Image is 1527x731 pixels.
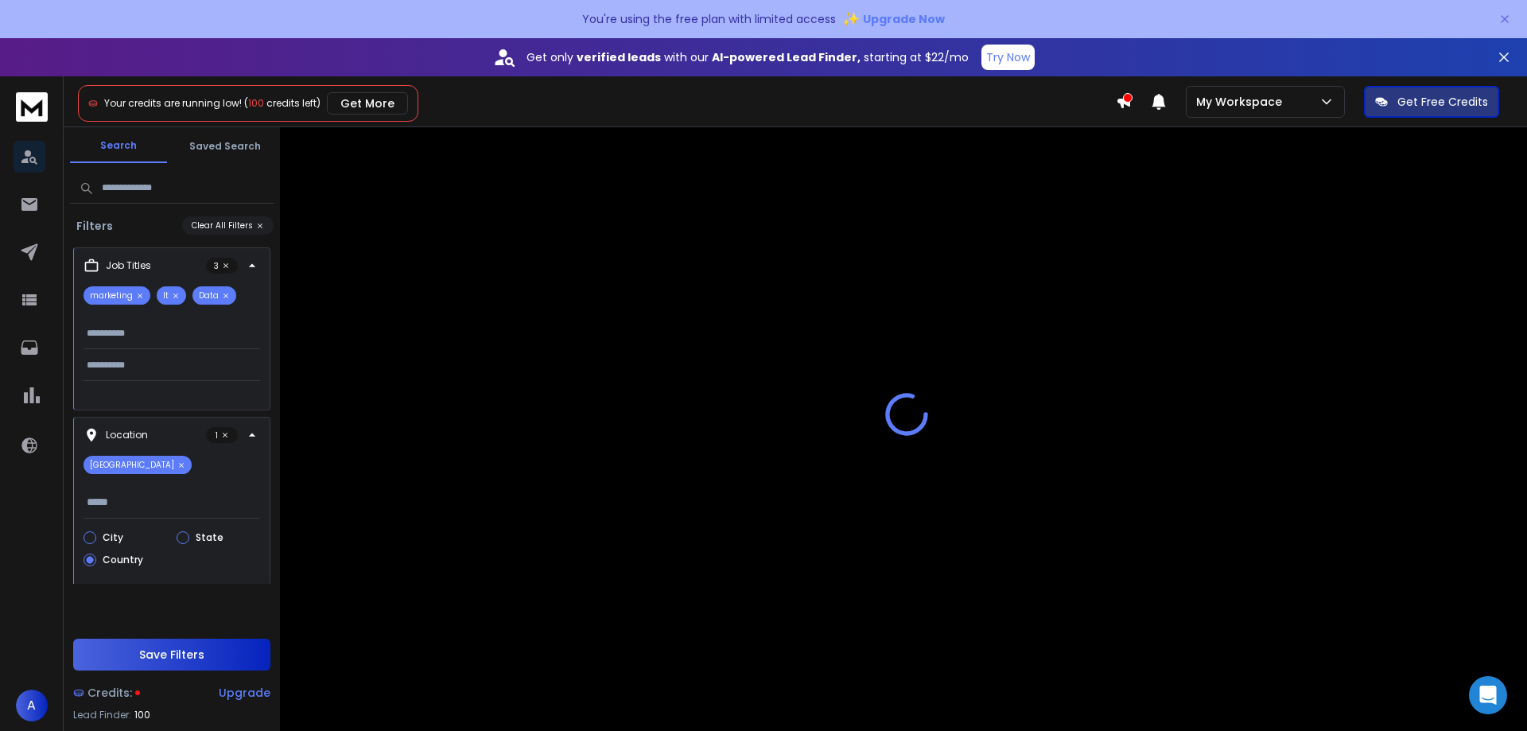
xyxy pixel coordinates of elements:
button: A [16,690,48,721]
p: Data [192,286,236,305]
strong: verified leads [577,49,661,65]
img: logo [16,92,48,122]
p: You're using the free plan with limited access [582,11,836,27]
p: It [157,286,186,305]
p: My Workspace [1196,94,1288,110]
button: Clear All Filters [182,216,274,235]
a: Credits:Upgrade [73,677,270,709]
p: 1 [206,427,238,443]
button: ✨Upgrade Now [842,3,945,35]
p: marketing [84,286,150,305]
strong: AI-powered Lead Finder, [712,49,861,65]
p: [GEOGRAPHIC_DATA] [84,456,192,474]
p: Location [106,429,148,441]
h3: Filters [70,218,119,234]
span: Credits: [87,685,132,701]
div: Open Intercom Messenger [1469,676,1507,714]
button: Get More [327,92,408,115]
label: State [196,531,223,544]
span: ✨ [842,8,860,30]
span: 100 [134,709,150,721]
button: Save Filters [73,639,270,671]
span: Upgrade Now [863,11,945,27]
p: Job Titles [106,259,151,272]
label: Country [103,554,143,566]
p: Try Now [986,49,1030,65]
span: Your credits are running low! [104,96,242,110]
p: Get Free Credits [1397,94,1488,110]
label: City [103,531,123,544]
span: ( credits left) [244,96,321,110]
span: 100 [248,96,264,110]
p: 3 [206,258,238,274]
button: Try Now [981,45,1035,70]
button: Get Free Credits [1364,86,1499,118]
button: Saved Search [177,130,274,162]
button: Search [70,130,167,163]
div: Upgrade [219,685,270,701]
p: Lead Finder: [73,709,131,721]
p: Get only with our starting at $22/mo [526,49,969,65]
